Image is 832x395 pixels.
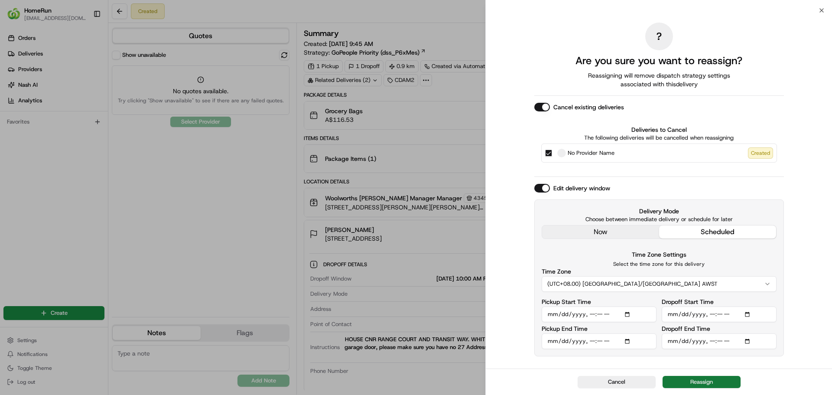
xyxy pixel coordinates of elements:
label: Deliveries to Cancel [541,125,777,134]
label: Time Zone [542,268,571,274]
label: Dropoff Start Time [662,299,714,305]
p: Choose between immediate delivery or schedule for later [542,215,777,223]
button: now [542,225,659,238]
label: Edit delivery window [553,184,610,193]
p: The following deliveries will be cancelled when reassigning [541,134,777,142]
h2: Are you sure you want to reassign? [575,54,742,68]
button: Cancel [578,376,656,388]
label: Pickup End Time [542,326,588,332]
label: Time Zone Settings [632,251,686,258]
label: Delivery Mode [542,207,777,215]
span: No Provider Name [568,149,614,157]
button: Reassign [663,376,741,388]
p: Select the time zone for this delivery [542,261,777,268]
div: ? [645,23,673,50]
button: scheduled [659,225,776,238]
label: Cancel existing deliveries [553,103,624,111]
label: Dropoff End Time [662,326,710,332]
label: Pickup Start Time [542,299,591,305]
span: Reassigning will remove dispatch strategy settings associated with this delivery [576,71,742,88]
